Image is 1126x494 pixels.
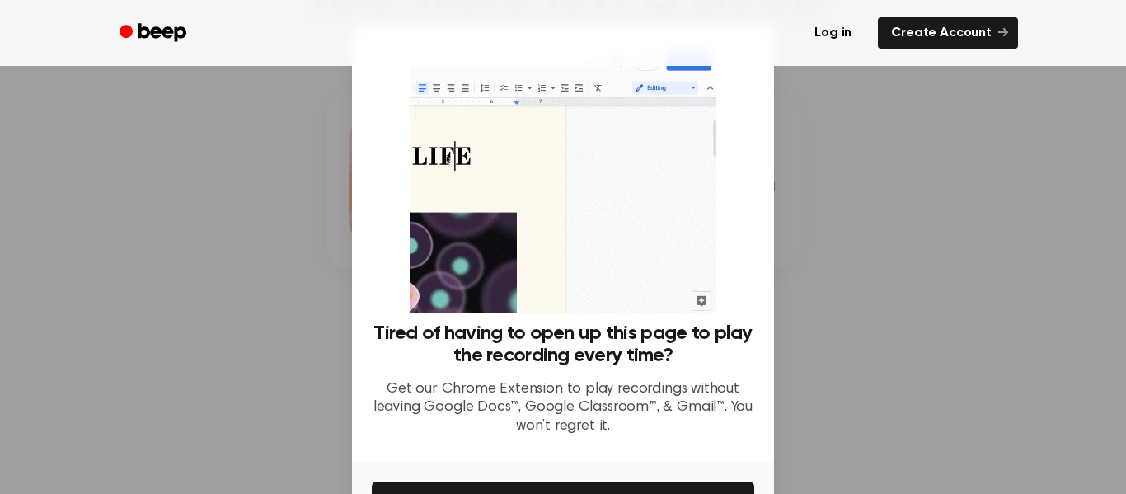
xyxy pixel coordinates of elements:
[410,46,715,313] img: Beep extension in action
[108,17,201,49] a: Beep
[372,322,754,367] h3: Tired of having to open up this page to play the recording every time?
[878,17,1018,49] a: Create Account
[798,14,868,52] a: Log in
[372,380,754,436] p: Get our Chrome Extension to play recordings without leaving Google Docs™, Google Classroom™, & Gm...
